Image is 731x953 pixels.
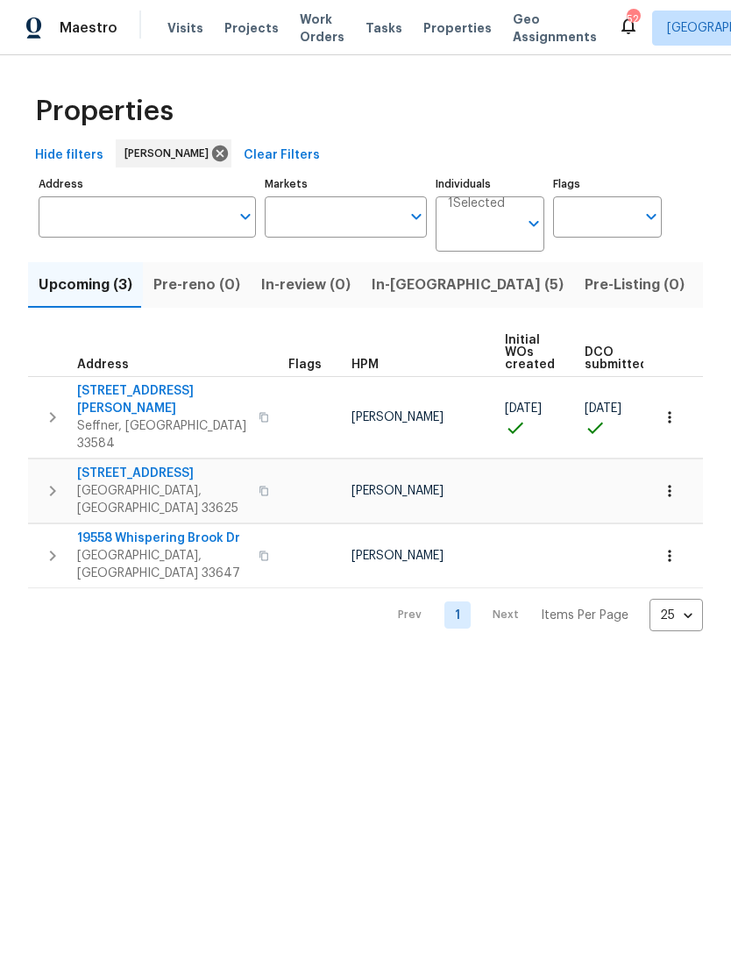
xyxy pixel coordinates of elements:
[77,465,248,482] span: [STREET_ADDRESS]
[77,482,248,517] span: [GEOGRAPHIC_DATA], [GEOGRAPHIC_DATA] 33625
[639,204,664,229] button: Open
[28,139,110,172] button: Hide filters
[372,273,564,297] span: In-[GEOGRAPHIC_DATA] (5)
[381,599,703,631] nav: Pagination Navigation
[436,179,544,189] label: Individuals
[39,179,256,189] label: Address
[35,103,174,120] span: Properties
[77,382,248,417] span: [STREET_ADDRESS][PERSON_NAME]
[167,19,203,37] span: Visits
[649,593,703,638] div: 25
[77,359,129,371] span: Address
[522,211,546,236] button: Open
[585,402,621,415] span: [DATE]
[261,273,351,297] span: In-review (0)
[77,530,248,547] span: 19558 Whispering Brook Dr
[404,204,429,229] button: Open
[77,417,248,452] span: Seffner, [GEOGRAPHIC_DATA] 33584
[627,11,639,28] div: 52
[585,273,685,297] span: Pre-Listing (0)
[300,11,344,46] span: Work Orders
[351,411,444,423] span: [PERSON_NAME]
[233,204,258,229] button: Open
[224,19,279,37] span: Projects
[60,19,117,37] span: Maestro
[505,402,542,415] span: [DATE]
[513,11,597,46] span: Geo Assignments
[77,547,248,582] span: [GEOGRAPHIC_DATA], [GEOGRAPHIC_DATA] 33647
[351,359,379,371] span: HPM
[553,179,662,189] label: Flags
[448,196,505,211] span: 1 Selected
[237,139,327,172] button: Clear Filters
[423,19,492,37] span: Properties
[265,179,428,189] label: Markets
[505,334,555,371] span: Initial WOs created
[288,359,322,371] span: Flags
[124,145,216,162] span: [PERSON_NAME]
[116,139,231,167] div: [PERSON_NAME]
[35,145,103,167] span: Hide filters
[585,346,648,371] span: DCO submitted
[39,273,132,297] span: Upcoming (3)
[541,607,628,624] p: Items Per Page
[153,273,240,297] span: Pre-reno (0)
[351,485,444,497] span: [PERSON_NAME]
[365,22,402,34] span: Tasks
[444,601,471,629] a: Goto page 1
[244,145,320,167] span: Clear Filters
[351,550,444,562] span: [PERSON_NAME]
